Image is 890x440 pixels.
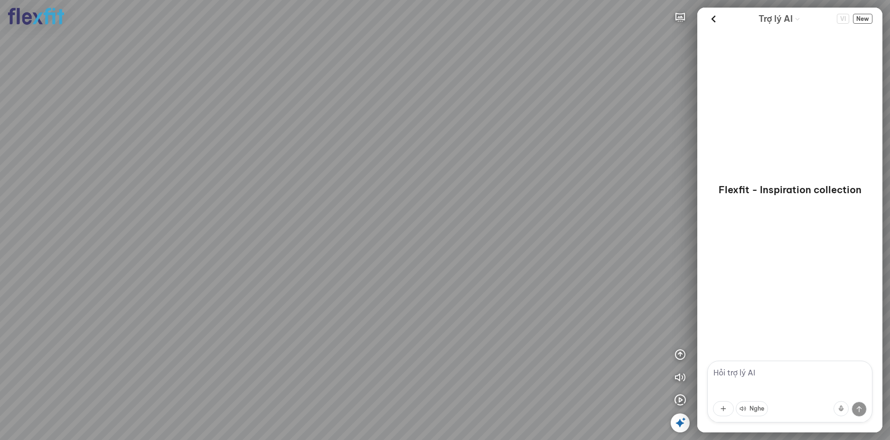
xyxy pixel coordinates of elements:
[837,14,849,24] span: VI
[759,12,793,26] span: Trợ lý AI
[719,183,862,197] p: Flexfit - Inspiration collection
[8,8,65,25] img: logo
[837,14,849,24] button: Change language
[736,401,768,416] button: Nghe
[853,14,872,24] button: New Chat
[853,14,872,24] span: New
[759,11,800,26] div: AI Guide options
